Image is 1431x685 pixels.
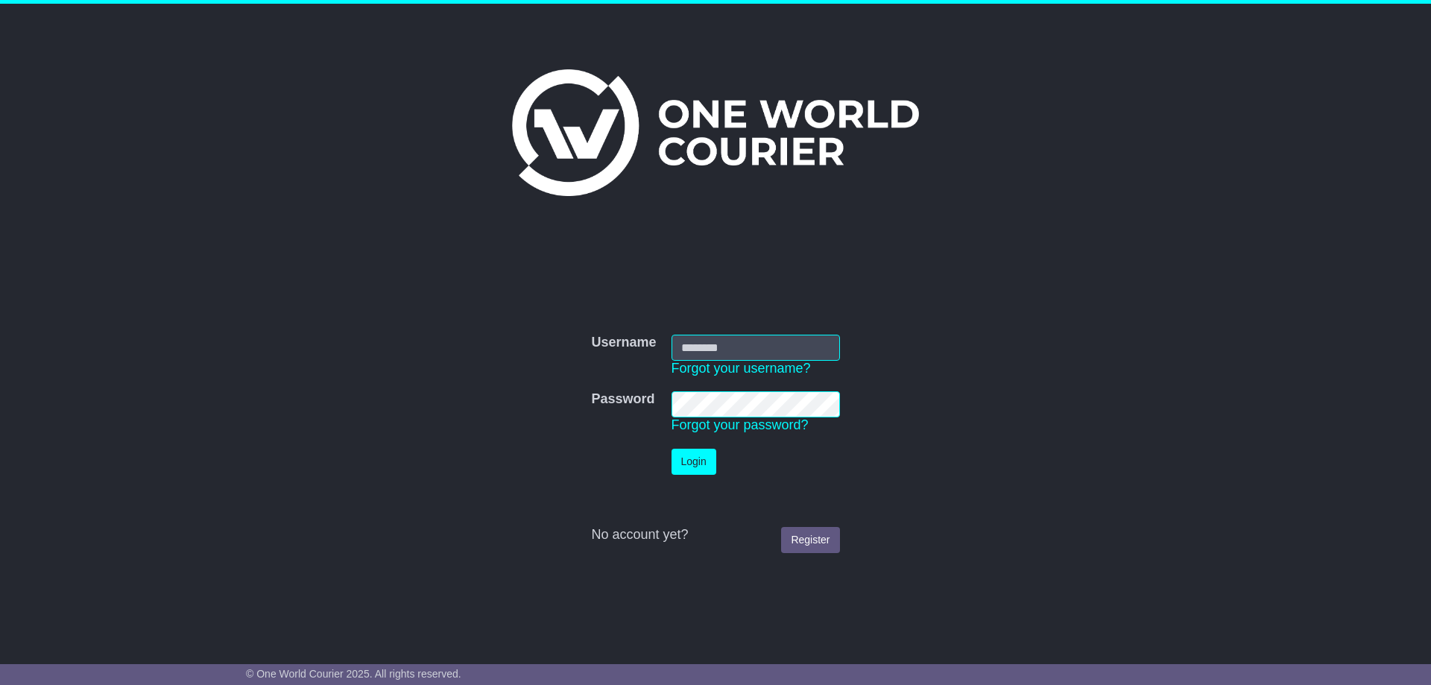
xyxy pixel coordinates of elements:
label: Username [591,335,656,351]
div: No account yet? [591,527,839,543]
span: © One World Courier 2025. All rights reserved. [246,668,461,680]
a: Forgot your password? [672,417,809,432]
a: Register [781,527,839,553]
label: Password [591,391,654,408]
a: Forgot your username? [672,361,811,376]
button: Login [672,449,716,475]
img: One World [512,69,919,196]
